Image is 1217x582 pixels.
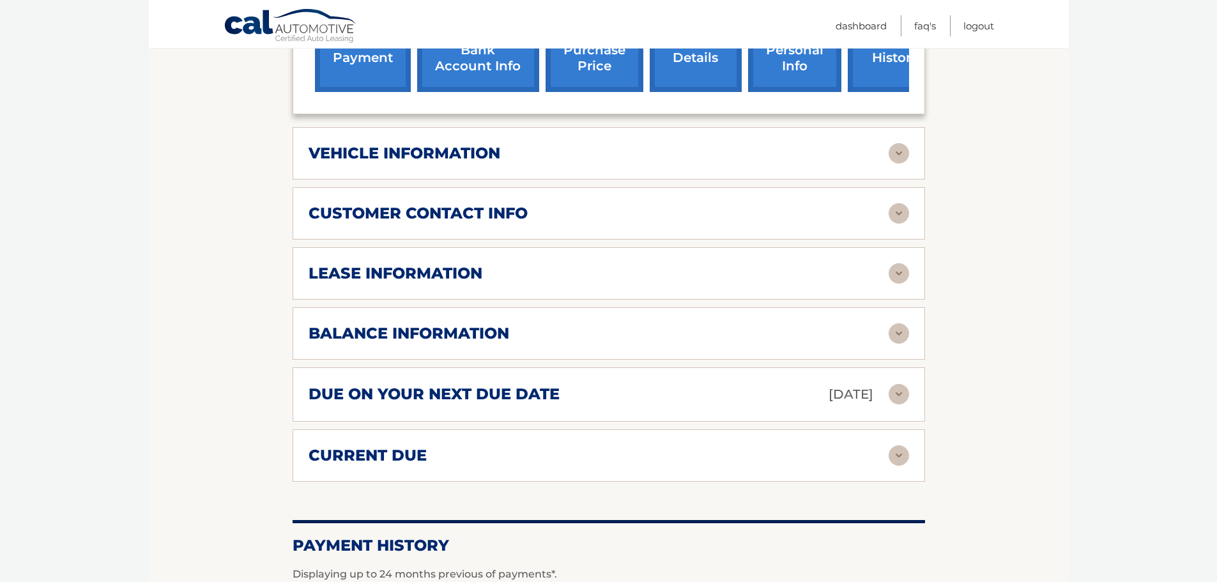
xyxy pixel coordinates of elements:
a: account details [650,8,742,92]
a: Cal Automotive [224,8,358,45]
img: accordion-rest.svg [889,263,909,284]
h2: current due [309,446,427,465]
p: Displaying up to 24 months previous of payments*. [293,567,925,582]
a: Add/Remove bank account info [417,8,539,92]
img: accordion-rest.svg [889,384,909,404]
h2: balance information [309,324,509,343]
a: make a payment [315,8,411,92]
p: [DATE] [829,383,873,406]
a: Logout [963,15,994,36]
h2: due on your next due date [309,385,560,404]
img: accordion-rest.svg [889,445,909,466]
h2: customer contact info [309,204,528,223]
a: request purchase price [546,8,643,92]
img: accordion-rest.svg [889,323,909,344]
a: Dashboard [836,15,887,36]
a: FAQ's [914,15,936,36]
img: accordion-rest.svg [889,143,909,164]
img: accordion-rest.svg [889,203,909,224]
a: update personal info [748,8,841,92]
h2: vehicle information [309,144,500,163]
h2: Payment History [293,536,925,555]
h2: lease information [309,264,482,283]
a: payment history [848,8,944,92]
